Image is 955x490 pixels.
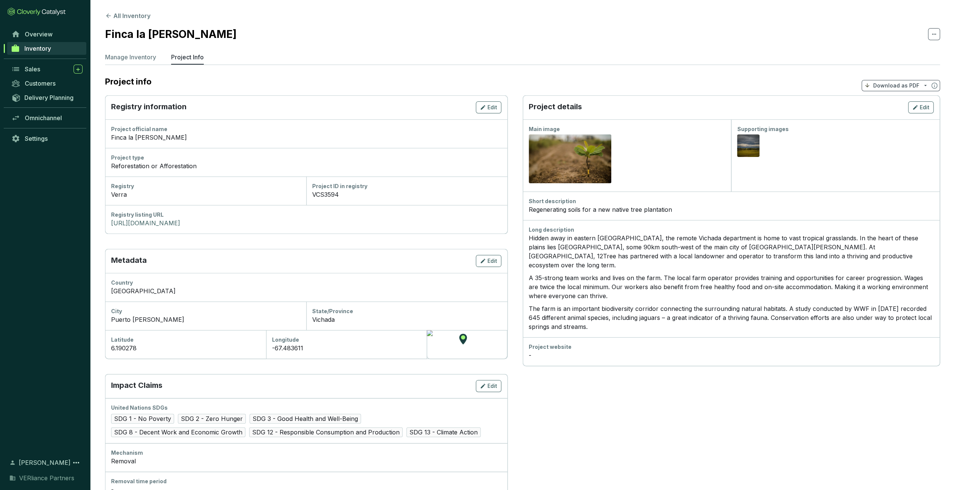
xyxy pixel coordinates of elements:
p: Metadata [111,255,147,267]
span: Inventory [24,45,51,52]
p: Impact Claims [111,380,162,392]
p: Registry information [111,101,186,113]
div: Longitude [272,336,421,344]
button: Edit [476,380,501,392]
a: Omnichannel [8,112,86,124]
div: -67.483611 [272,344,421,353]
div: Puerto [PERSON_NAME] [111,315,300,324]
span: Edit [920,104,929,111]
div: Removal time period [111,478,501,485]
span: SDG 8 - Decent Work and Economic Growth [111,427,245,437]
a: [URL][DOMAIN_NAME] [111,219,501,228]
div: Project ID in registry [312,182,501,190]
div: - [529,351,934,360]
div: Latitude [111,336,260,344]
div: Main image [529,125,725,133]
span: Edit [487,104,497,111]
div: Project website [529,343,934,351]
div: Registry listing URL [111,211,501,219]
div: Finca la [PERSON_NAME] [111,133,501,142]
button: All Inventory [105,11,150,20]
span: SDG 1 - No Poverty [111,414,174,424]
div: Reforestation or Afforestation [111,161,501,170]
span: [PERSON_NAME] [19,458,71,467]
a: Delivery Planning [8,91,86,104]
div: Supporting images [737,125,934,133]
span: VERliance Partners [19,473,74,482]
div: Country [111,279,501,286]
div: 6.190278 [111,344,260,353]
a: Inventory [7,42,86,55]
div: Verra [111,190,300,199]
div: City [111,308,300,315]
button: Edit [476,255,501,267]
a: Customers [8,77,86,90]
div: Mechanism [111,449,501,457]
div: Long description [529,226,934,234]
a: Sales [8,63,86,75]
div: United Nations SDGs [111,404,501,412]
div: State/Province [312,308,501,315]
p: Project Info [171,53,204,62]
p: Hidden away in eastern [GEOGRAPHIC_DATA], the remote Vichada department is home to vast tropical ... [529,234,934,270]
span: Edit [487,382,497,390]
p: The farm is an important biodiversity corridor connecting the surrounding natural habitats. A stu... [529,304,934,331]
span: SDG 13 - Climate Action [406,427,481,437]
span: SDG 3 - Good Health and Well-Being [250,414,361,424]
div: Short description [529,198,934,205]
span: Sales [25,65,40,73]
h2: Finca la [PERSON_NAME] [105,26,237,42]
span: Customers [25,80,56,87]
button: Edit [476,101,501,113]
div: Registry [111,182,300,190]
span: SDG 2 - Zero Hunger [178,414,246,424]
a: Settings [8,132,86,145]
span: Edit [487,257,497,265]
p: Download as PDF [873,82,919,89]
div: Vichada [312,315,501,324]
p: Manage Inventory [105,53,156,62]
div: Removal [111,457,501,466]
a: Overview [8,28,86,41]
p: Project details [529,101,582,113]
h2: Project info [105,77,159,86]
div: Project official name [111,125,501,133]
span: SDG 12 - Responsible Consumption and Production [249,427,403,437]
span: Overview [25,30,53,38]
div: VCS3594 [312,190,501,199]
div: [GEOGRAPHIC_DATA] [111,286,501,296]
div: Project type [111,154,501,161]
span: Settings [25,135,48,142]
button: Edit [908,101,934,113]
p: A 35-strong team works and lives on the farm. The local farm operator provides training and oppor... [529,273,934,300]
span: Omnichannel [25,114,62,122]
div: Regenerating soils for a new native tree plantation [529,205,934,214]
span: Delivery Planning [24,94,74,101]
